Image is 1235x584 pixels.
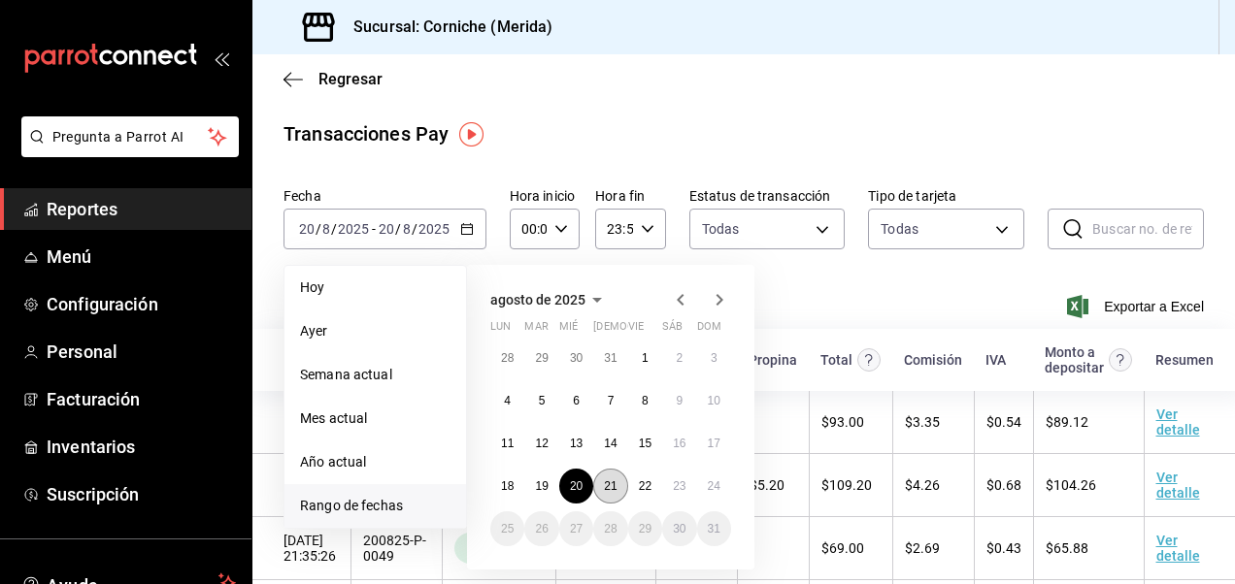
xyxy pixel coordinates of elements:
[47,339,236,365] span: Personal
[501,479,514,493] abbr: 18 de agosto de 2025
[702,219,740,239] span: Todas
[316,221,321,237] span: /
[1046,414,1088,430] span: $ 89.12
[821,540,864,556] span: $ 69.00
[524,320,548,341] abbr: martes
[628,320,644,341] abbr: viernes
[697,341,731,375] button: 3 de agosto de 2025
[604,522,617,535] abbr: 28 de agosto de 2025
[300,452,451,472] span: Año actual
[986,414,1021,430] span: $ 0.54
[628,469,662,503] button: 22 de agosto de 2025
[628,426,662,461] button: 15 de agosto de 2025
[662,511,696,546] button: 30 de agosto de 2025
[252,517,350,580] td: [DATE] 21:35:26
[284,119,449,148] div: Transacciones Pay
[490,511,524,546] button: 25 de agosto de 2025
[986,540,1021,556] span: $ 0.43
[662,426,696,461] button: 16 de agosto de 2025
[593,320,708,341] abbr: jueves
[881,219,918,239] div: Todas
[608,394,615,407] abbr: 7 de agosto de 2025
[501,437,514,450] abbr: 11 de agosto de 2025
[559,511,593,546] button: 27 de agosto de 2025
[662,383,696,418] button: 9 de agosto de 2025
[689,189,846,203] label: Estatus de transacción
[662,469,696,503] button: 23 de agosto de 2025
[14,141,239,161] a: Pregunta a Parrot AI
[1155,352,1214,368] div: Resumen
[47,196,236,222] span: Reportes
[1109,348,1132,372] svg: Este es el monto resultante del total pagado menos comisión e IVA. Esta será la parte que se depo...
[321,221,331,237] input: --
[524,469,558,503] button: 19 de agosto de 2025
[868,189,1024,203] label: Tipo de tarjeta
[559,426,593,461] button: 13 de agosto de 2025
[350,517,442,580] td: 200825-P-0049
[708,394,720,407] abbr: 10 de agosto de 2025
[524,511,558,546] button: 26 de agosto de 2025
[539,394,546,407] abbr: 5 de agosto de 2025
[604,437,617,450] abbr: 14 de agosto de 2025
[300,408,451,429] span: Mes actual
[673,437,685,450] abbr: 16 de agosto de 2025
[300,277,451,298] span: Hoy
[454,533,544,564] div: Transacciones cobradas de manera exitosa.
[593,383,627,418] button: 7 de agosto de 2025
[402,221,412,237] input: --
[284,70,383,88] button: Regresar
[1156,470,1200,501] a: Ver detalle
[252,391,350,454] td: [DATE] 22:00:56
[628,383,662,418] button: 8 de agosto de 2025
[1071,295,1204,318] span: Exportar a Excel
[524,383,558,418] button: 5 de agosto de 2025
[300,496,451,516] span: Rango de fechas
[639,479,651,493] abbr: 22 de agosto de 2025
[490,341,524,375] button: 28 de julio de 2025
[642,394,649,407] abbr: 8 de agosto de 2025
[604,479,617,493] abbr: 21 de agosto de 2025
[905,540,940,556] span: $ 2.69
[673,522,685,535] abbr: 30 de agosto de 2025
[214,50,229,66] button: open_drawer_menu
[642,351,649,365] abbr: 1 de agosto de 2025
[628,511,662,546] button: 29 de agosto de 2025
[570,479,583,493] abbr: 20 de agosto de 2025
[524,341,558,375] button: 29 de julio de 2025
[47,434,236,460] span: Inventarios
[535,437,548,450] abbr: 12 de agosto de 2025
[378,221,395,237] input: --
[284,189,486,203] label: Fecha
[662,341,696,375] button: 2 de agosto de 2025
[985,352,1006,368] div: IVA
[331,221,337,237] span: /
[559,383,593,418] button: 6 de agosto de 2025
[490,288,609,311] button: agosto de 2025
[52,127,209,147] span: Pregunta a Parrot AI
[904,352,962,368] div: Comisión
[459,122,484,146] button: Tooltip marker
[662,320,683,341] abbr: sábado
[490,320,511,341] abbr: lunes
[821,414,864,430] span: $ 93.00
[300,365,451,385] span: Semana actual
[338,16,553,39] h3: Sucursal: Corniche (Merida)
[905,477,940,493] span: $ 4.26
[318,70,383,88] span: Regresar
[708,479,720,493] abbr: 24 de agosto de 2025
[593,341,627,375] button: 31 de julio de 2025
[676,351,683,365] abbr: 2 de agosto de 2025
[490,426,524,461] button: 11 de agosto de 2025
[570,437,583,450] abbr: 13 de agosto de 2025
[395,221,401,237] span: /
[535,522,548,535] abbr: 26 de agosto de 2025
[905,414,940,430] span: $ 3.35
[1156,406,1200,438] a: Ver detalle
[595,189,665,203] label: Hora fin
[573,394,580,407] abbr: 6 de agosto de 2025
[461,540,537,556] span: Aprobada
[697,426,731,461] button: 17 de agosto de 2025
[639,437,651,450] abbr: 15 de agosto de 2025
[21,116,239,157] button: Pregunta a Parrot AI
[986,477,1021,493] span: $ 0.68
